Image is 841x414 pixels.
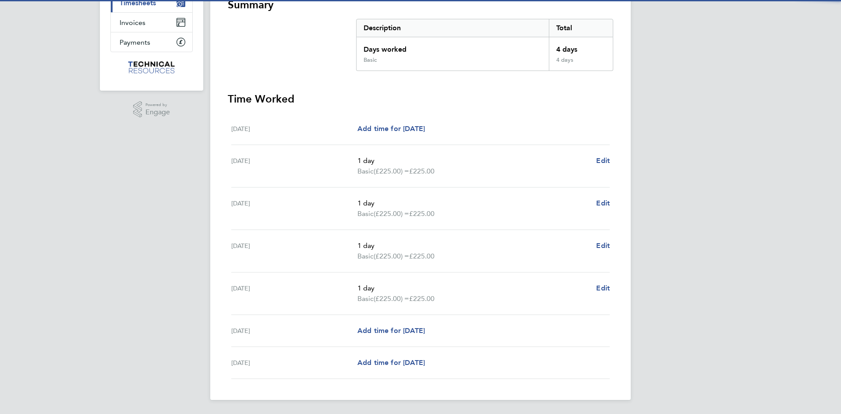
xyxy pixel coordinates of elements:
[357,19,549,37] div: Description
[357,124,425,134] a: Add time for [DATE]
[357,358,425,367] span: Add time for [DATE]
[357,326,425,335] span: Add time for [DATE]
[357,166,374,177] span: Basic
[120,18,145,27] span: Invoices
[127,61,177,75] img: technicalresources-logo-retina.png
[357,124,425,133] span: Add time for [DATE]
[356,19,613,71] div: Summary
[409,167,435,175] span: £225.00
[357,241,589,251] p: 1 day
[596,156,610,165] span: Edit
[231,357,357,368] div: [DATE]
[110,61,193,75] a: Go to home page
[549,37,613,57] div: 4 days
[145,109,170,116] span: Engage
[228,92,613,106] h3: Time Worked
[409,209,435,218] span: £225.00
[357,326,425,336] a: Add time for [DATE]
[357,37,549,57] div: Days worked
[231,124,357,134] div: [DATE]
[231,198,357,219] div: [DATE]
[357,283,589,294] p: 1 day
[374,252,409,260] span: (£225.00) =
[357,251,374,262] span: Basic
[374,294,409,303] span: (£225.00) =
[364,57,377,64] div: Basic
[409,294,435,303] span: £225.00
[409,252,435,260] span: £225.00
[549,19,613,37] div: Total
[231,241,357,262] div: [DATE]
[231,326,357,336] div: [DATE]
[357,156,589,166] p: 1 day
[111,32,192,52] a: Payments
[596,241,610,250] span: Edit
[596,156,610,166] a: Edit
[133,101,170,118] a: Powered byEngage
[357,209,374,219] span: Basic
[549,57,613,71] div: 4 days
[357,294,374,304] span: Basic
[357,198,589,209] p: 1 day
[231,156,357,177] div: [DATE]
[596,241,610,251] a: Edit
[120,38,150,46] span: Payments
[111,13,192,32] a: Invoices
[596,284,610,292] span: Edit
[596,199,610,207] span: Edit
[231,283,357,304] div: [DATE]
[357,357,425,368] a: Add time for [DATE]
[596,283,610,294] a: Edit
[596,198,610,209] a: Edit
[374,167,409,175] span: (£225.00) =
[145,101,170,109] span: Powered by
[374,209,409,218] span: (£225.00) =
